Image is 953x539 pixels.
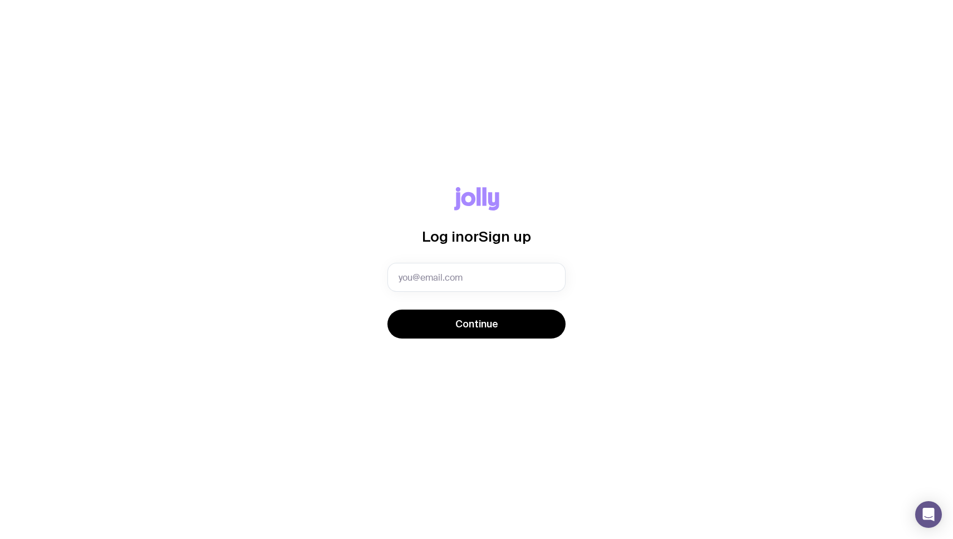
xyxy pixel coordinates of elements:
button: Continue [387,310,566,339]
span: or [464,228,479,244]
div: Open Intercom Messenger [915,501,942,528]
input: you@email.com [387,263,566,292]
span: Sign up [479,228,531,244]
span: Continue [455,317,498,331]
span: Log in [422,228,464,244]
